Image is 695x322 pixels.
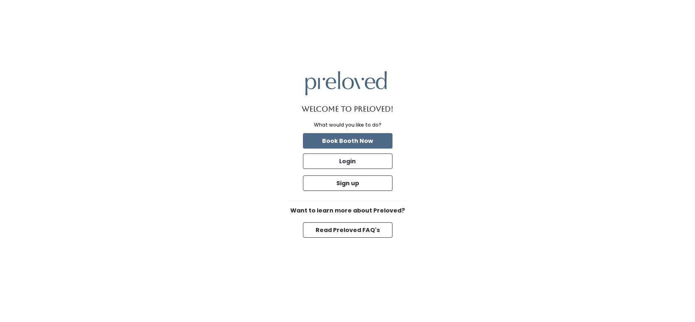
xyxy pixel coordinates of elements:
h6: Want to learn more about Preloved? [287,208,409,214]
button: Read Preloved FAQ's [303,222,392,238]
button: Sign up [303,175,392,191]
a: Sign up [301,174,394,193]
button: Login [303,153,392,169]
h1: Welcome to Preloved! [302,105,393,113]
button: Book Booth Now [303,133,392,149]
img: preloved logo [305,71,387,95]
a: Login [301,152,394,171]
div: What would you like to do? [314,121,381,129]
